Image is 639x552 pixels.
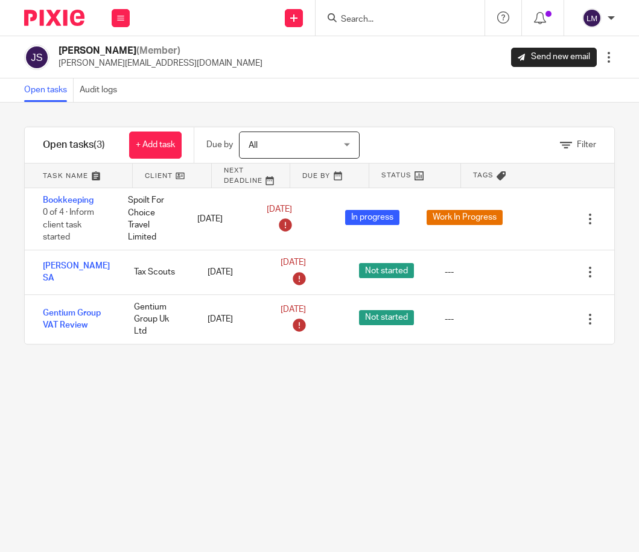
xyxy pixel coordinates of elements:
[116,188,185,249] div: Spoilt For Choice Travel Limited
[582,8,602,28] img: svg%3E
[24,78,74,102] a: Open tasks
[206,139,233,151] p: Due by
[43,139,105,151] h1: Open tasks
[122,260,196,284] div: Tax Scouts
[427,210,503,225] span: Work In Progress
[80,78,123,102] a: Audit logs
[129,132,182,159] a: + Add task
[196,307,269,331] div: [DATE]
[577,141,596,149] span: Filter
[281,305,306,314] span: [DATE]
[267,205,292,214] span: [DATE]
[340,14,448,25] input: Search
[43,262,110,282] a: [PERSON_NAME] SA
[94,140,105,150] span: (3)
[59,57,262,69] p: [PERSON_NAME][EMAIL_ADDRESS][DOMAIN_NAME]
[445,313,454,325] div: ---
[24,10,84,26] img: Pixie
[43,209,94,242] span: 0 of 4 · Inform client task started
[359,263,414,278] span: Not started
[59,45,262,57] h2: [PERSON_NAME]
[359,310,414,325] span: Not started
[511,48,597,67] a: Send new email
[281,258,306,267] span: [DATE]
[473,170,494,180] span: Tags
[136,46,180,56] span: (Member)
[196,260,269,284] div: [DATE]
[185,207,255,231] div: [DATE]
[445,266,454,278] div: ---
[381,170,412,180] span: Status
[24,45,49,70] img: svg%3E
[43,309,101,329] a: Gentium Group VAT Review
[249,141,258,150] span: All
[122,295,196,344] div: Gentium Group Uk Ltd
[345,210,399,225] span: In progress
[43,196,94,205] a: Bookkeeping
